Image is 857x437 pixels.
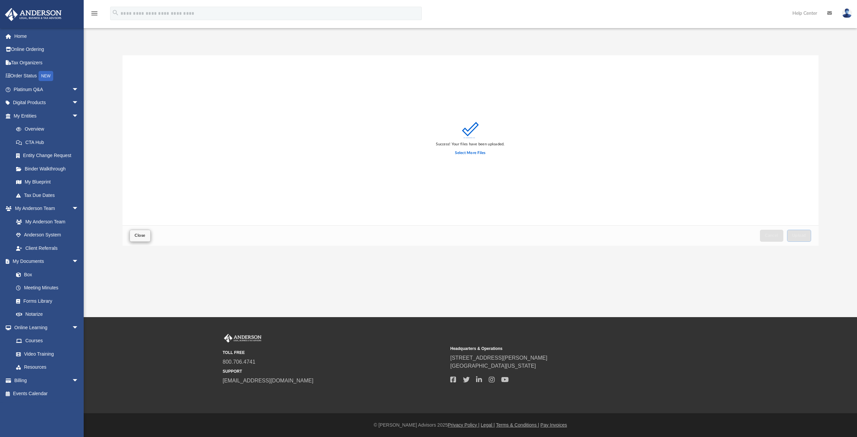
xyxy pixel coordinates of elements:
div: NEW [38,71,53,81]
a: Anderson System [9,228,85,242]
span: arrow_drop_down [72,321,85,335]
a: Forms Library [9,294,82,308]
button: Upload [787,230,811,241]
a: Platinum Q&Aarrow_drop_down [5,83,89,96]
a: Client Referrals [9,241,85,255]
a: Pay Invoices [540,422,567,428]
div: Upload [123,55,819,246]
span: arrow_drop_down [72,255,85,269]
a: My Blueprint [9,175,85,189]
a: My Anderson Teamarrow_drop_down [5,202,85,215]
a: Billingarrow_drop_down [5,374,89,387]
a: Meeting Minutes [9,281,85,295]
a: Home [5,29,89,43]
label: Select More Files [455,150,485,156]
button: Close [130,230,150,241]
a: Legal | [481,422,495,428]
span: arrow_drop_down [72,374,85,387]
a: Courses [9,334,85,348]
a: My Documentsarrow_drop_down [5,255,85,268]
a: Events Calendar [5,387,89,400]
a: menu [90,13,98,17]
span: arrow_drop_down [72,96,85,110]
a: My Anderson Team [9,215,82,228]
a: Privacy Policy | [448,422,480,428]
a: Online Ordering [5,43,89,56]
small: TOLL FREE [223,350,446,356]
img: Anderson Advisors Platinum Portal [3,8,64,21]
a: Terms & Conditions | [496,422,539,428]
span: Cancel [765,233,778,237]
span: arrow_drop_down [72,83,85,96]
a: Order StatusNEW [5,69,89,83]
div: Success! Your files have been uploaded. [436,141,504,147]
div: © [PERSON_NAME] Advisors 2025 [84,422,857,429]
a: [GEOGRAPHIC_DATA][US_STATE] [450,363,536,369]
span: Close [135,233,145,237]
a: [EMAIL_ADDRESS][DOMAIN_NAME] [223,378,313,383]
a: Resources [9,361,85,374]
small: SUPPORT [223,368,446,374]
i: search [112,9,119,16]
img: User Pic [842,8,852,18]
a: Tax Organizers [5,56,89,69]
img: Anderson Advisors Platinum Portal [223,334,263,343]
i: menu [90,9,98,17]
a: Entity Change Request [9,149,89,162]
button: Cancel [760,230,783,241]
a: Tax Due Dates [9,189,89,202]
span: arrow_drop_down [72,109,85,123]
a: Binder Walkthrough [9,162,89,175]
a: [STREET_ADDRESS][PERSON_NAME] [450,355,547,361]
a: 800.706.4741 [223,359,255,365]
span: arrow_drop_down [72,202,85,216]
a: Box [9,268,82,281]
a: CTA Hub [9,136,89,149]
a: Overview [9,123,89,136]
a: My Entitiesarrow_drop_down [5,109,89,123]
a: Video Training [9,347,82,361]
span: Upload [792,233,806,237]
a: Notarize [9,308,85,321]
a: Online Learningarrow_drop_down [5,321,85,334]
small: Headquarters & Operations [450,346,673,352]
a: Digital Productsarrow_drop_down [5,96,89,110]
